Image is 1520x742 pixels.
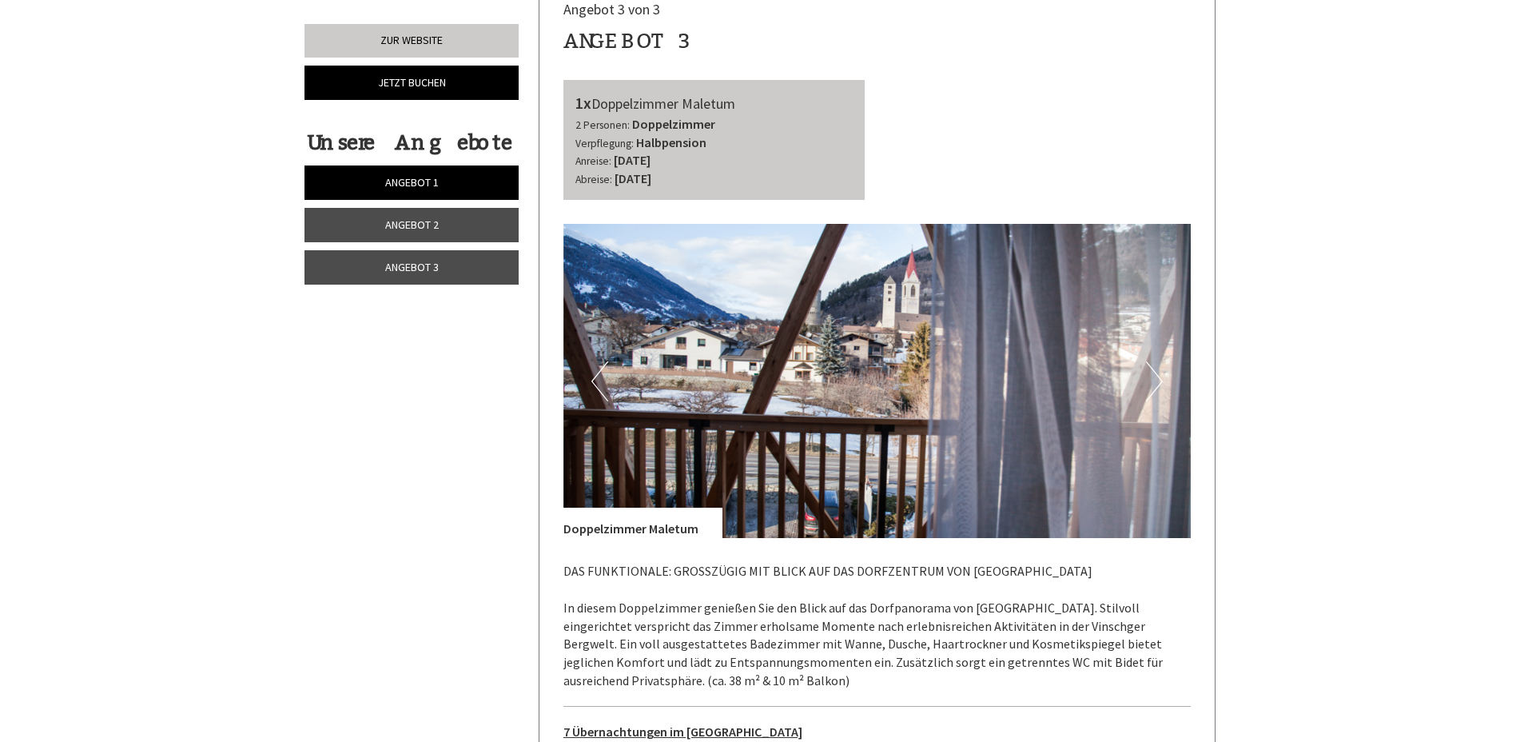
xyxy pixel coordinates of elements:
[563,508,722,538] div: Doppelzimmer Maletum
[615,170,651,186] b: [DATE]
[575,154,611,168] small: Anreise:
[385,175,439,189] span: Angebot 1
[591,361,608,401] button: Previous
[385,217,439,232] span: Angebot 2
[563,562,1192,690] p: DAS FUNKTIONALE: GROSSZÜGIG MIT BLICK AUF DAS DORFZENTRUM VON [GEOGRAPHIC_DATA] In diesem Doppelz...
[1146,361,1163,401] button: Next
[304,24,519,58] a: Zur Website
[614,152,651,168] b: [DATE]
[563,26,692,56] div: Angebot 3
[575,93,591,113] b: 1x
[563,724,802,740] u: 7 Übernachtungen im [GEOGRAPHIC_DATA]
[636,134,706,150] b: Halbpension
[632,116,715,132] b: Doppelzimmer
[385,260,439,274] span: Angebot 3
[563,224,1192,538] img: image
[575,118,630,132] small: 2 Personen:
[575,92,854,115] div: Doppelzimmer Maletum
[575,173,612,186] small: Abreise:
[304,66,519,100] a: Jetzt buchen
[304,128,514,158] div: Unsere Angebote
[575,137,634,150] small: Verpflegung:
